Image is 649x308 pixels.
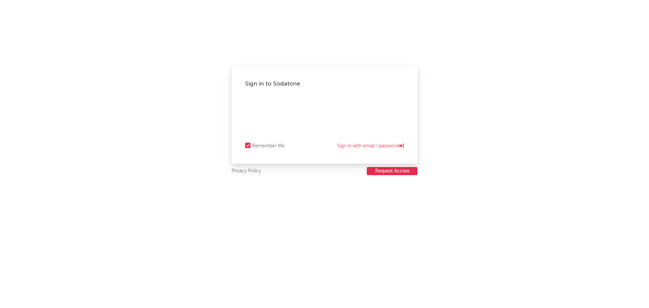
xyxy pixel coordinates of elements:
[367,167,417,175] button: Request Access
[337,142,404,150] a: Sign in with email / password
[252,142,285,150] div: Remember Me
[245,80,404,88] div: Sign in to Sodatone
[232,167,261,175] a: Privacy Policy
